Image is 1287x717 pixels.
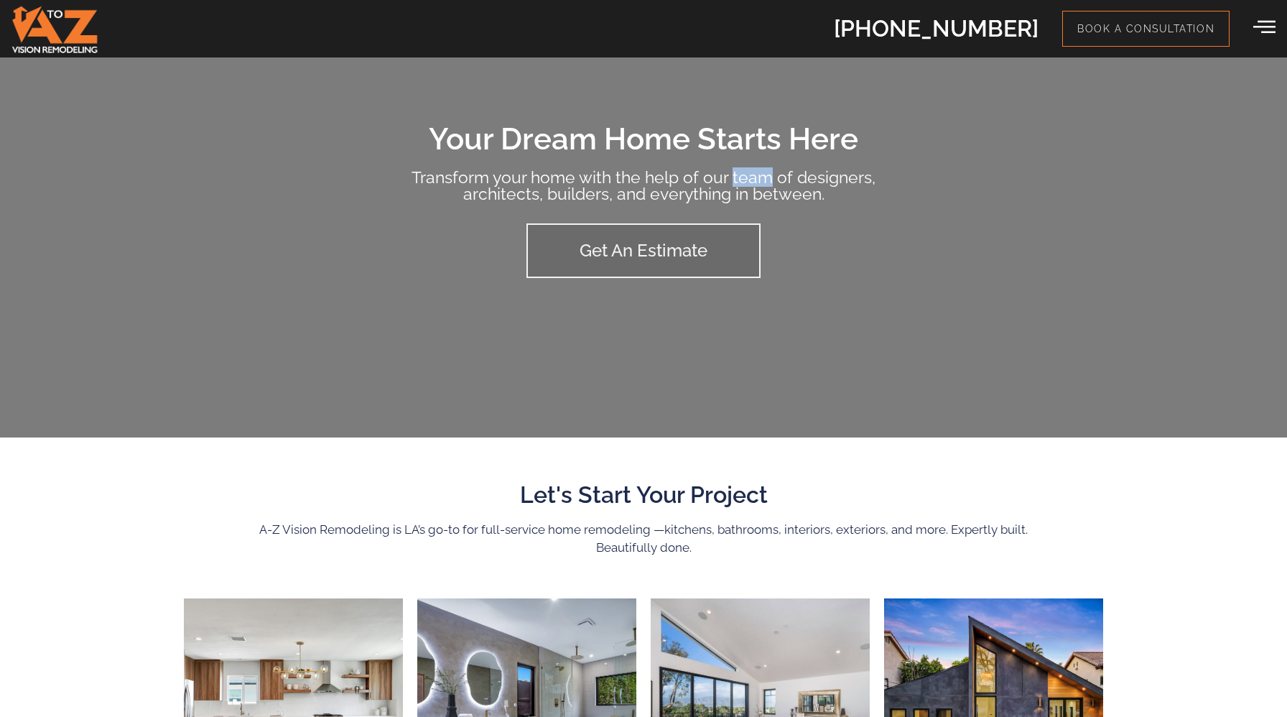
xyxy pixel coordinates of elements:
[234,521,1053,557] h2: A-Z Vision Remodeling is LA’s go-to for full-service home remodeling —kitchens, bathrooms, interi...
[526,223,761,278] a: Get An Estimate
[394,124,893,154] h1: Your Dream Home Starts Here
[394,169,893,202] h2: Transform your home with the help of our team of designers, architects, builders, and everything ...
[1077,22,1214,35] span: Book a Consultation
[580,242,707,259] span: Get An Estimate
[834,17,1039,40] h2: [PHONE_NUMBER]
[234,484,1053,506] h2: Let's Start Your Project
[1062,11,1230,47] a: Book a Consultation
